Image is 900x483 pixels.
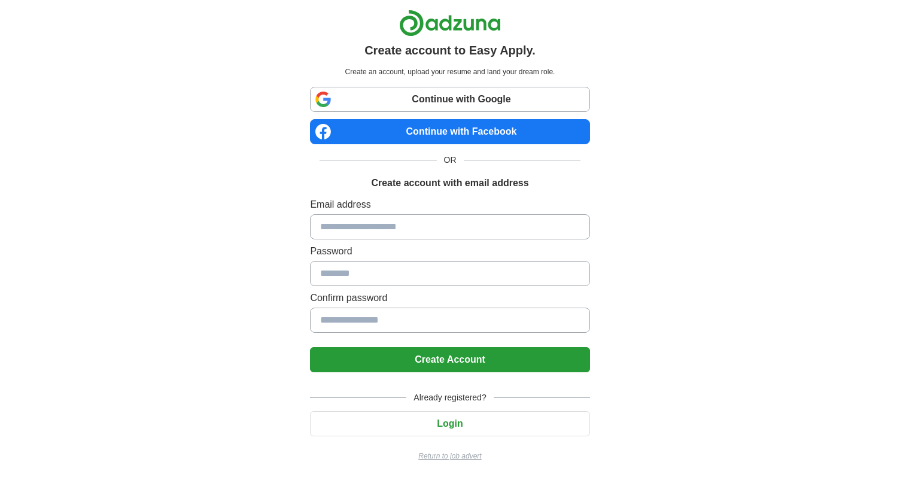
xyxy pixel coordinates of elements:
[310,291,589,305] label: Confirm password
[310,198,589,212] label: Email address
[310,347,589,372] button: Create Account
[312,66,587,77] p: Create an account, upload your resume and land your dream role.
[310,418,589,429] a: Login
[310,244,589,259] label: Password
[310,87,589,112] a: Continue with Google
[364,41,536,59] h1: Create account to Easy Apply.
[310,411,589,436] button: Login
[371,176,528,190] h1: Create account with email address
[406,391,493,404] span: Already registered?
[437,154,464,166] span: OR
[310,119,589,144] a: Continue with Facebook
[399,10,501,37] img: Adzuna logo
[310,451,589,461] a: Return to job advert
